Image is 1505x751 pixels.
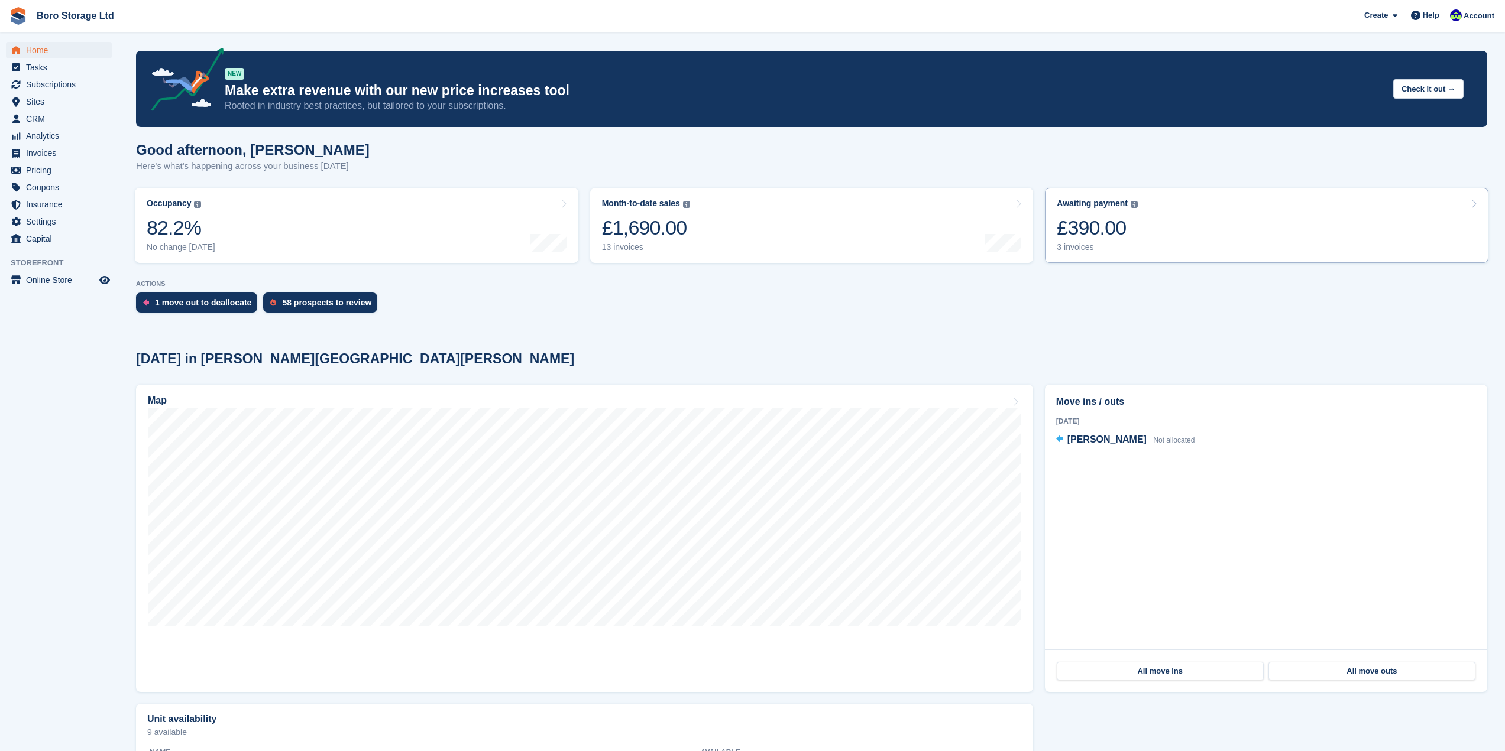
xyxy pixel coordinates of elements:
a: All move outs [1268,662,1475,681]
a: menu [6,272,112,288]
span: CRM [26,110,97,127]
div: £390.00 [1057,216,1138,240]
p: Here's what's happening across your business [DATE] [136,160,370,173]
span: Subscriptions [26,76,97,93]
a: menu [6,93,112,110]
img: price-adjustments-announcement-icon-8257ccfd72463d97f412b2fc003d46551f7dbcb40ab6d574587a9cd5c0d94... [141,48,224,115]
div: 13 invoices [602,242,690,252]
span: Create [1364,9,1388,21]
p: 9 available [147,728,1022,736]
div: 82.2% [147,216,215,240]
div: Awaiting payment [1057,199,1128,209]
a: menu [6,213,112,230]
a: menu [6,128,112,144]
h2: Unit availability [147,714,216,724]
span: Pricing [26,162,97,178]
a: menu [6,42,112,58]
div: Month-to-date sales [602,199,680,209]
a: All move ins [1057,662,1264,681]
span: Tasks [26,59,97,76]
a: [PERSON_NAME] Not allocated [1056,433,1195,448]
span: Not allocated [1153,436,1195,444]
a: 58 prospects to review [263,292,383,318]
img: icon-info-grey-7440780725fd019a000dd9b08b2336e03edf1995a4989e88bcd33f0948082b44.svg [194,201,201,208]
img: icon-info-grey-7440780725fd019a000dd9b08b2336e03edf1995a4989e88bcd33f0948082b44.svg [683,201,690,208]
span: Home [26,42,97,58]
a: menu [6,196,112,213]
a: Preview store [98,273,112,287]
span: Sites [26,93,97,110]
h2: [DATE] in [PERSON_NAME][GEOGRAPHIC_DATA][PERSON_NAME] [136,351,574,367]
span: Invoices [26,145,97,161]
a: Awaiting payment £390.00 3 invoices [1045,188,1488,263]
div: Occupancy [147,199,191,209]
a: 1 move out to deallocate [136,292,263,318]
div: No change [DATE] [147,242,215,252]
img: icon-info-grey-7440780725fd019a000dd9b08b2336e03edf1995a4989e88bcd33f0948082b44.svg [1131,201,1138,208]
img: prospect-51fa495bee0391a8d652442698ab0144808aea92771e9ea1ae160a38d050c398.svg [270,299,276,306]
span: Online Store [26,272,97,288]
div: 1 move out to deallocate [155,298,251,307]
span: Help [1423,9,1439,21]
a: menu [6,230,112,247]
h2: Move ins / outs [1056,395,1476,409]
span: Insurance [26,196,97,213]
img: Tobie Hillier [1450,9,1462,21]
span: [PERSON_NAME] [1067,434,1147,444]
img: stora-icon-8386f47178a22dfd0bd8f6a31ec36ba5ce8667c1dd55bd0f319d3a0aa187defe.svg [9,7,27,25]
a: menu [6,110,112,127]
span: Account [1464,10,1494,22]
img: move_outs_to_deallocate_icon-f764333ba52eb49d3ac5e1228854f67142a1ed5810a6f6cc68b1a99e826820c5.svg [143,299,149,306]
span: Coupons [26,179,97,196]
a: Map [136,385,1033,692]
a: menu [6,145,112,161]
span: Capital [26,230,97,247]
button: Check it out → [1393,79,1464,99]
a: menu [6,59,112,76]
a: Occupancy 82.2% No change [DATE] [135,188,578,263]
span: Analytics [26,128,97,144]
span: Settings [26,213,97,230]
div: NEW [225,68,244,80]
div: 58 prospects to review [282,298,371,307]
a: Boro Storage Ltd [32,6,119,25]
h1: Good afternoon, [PERSON_NAME] [136,142,370,158]
a: menu [6,162,112,178]
div: [DATE] [1056,416,1476,427]
h2: Map [148,395,167,406]
p: Make extra revenue with our new price increases tool [225,82,1384,99]
div: 3 invoices [1057,242,1138,252]
a: menu [6,76,112,93]
div: £1,690.00 [602,216,690,240]
a: menu [6,179,112,196]
span: Storefront [11,257,118,269]
a: Month-to-date sales £1,690.00 13 invoices [590,188,1034,263]
p: ACTIONS [136,280,1487,288]
p: Rooted in industry best practices, but tailored to your subscriptions. [225,99,1384,112]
